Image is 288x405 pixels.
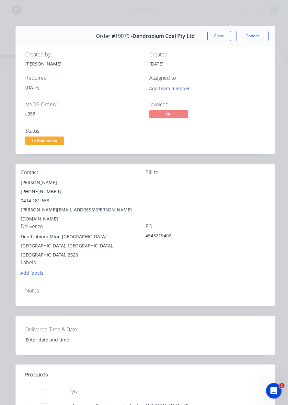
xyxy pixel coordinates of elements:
div: Dendrobium Mine [GEOGRAPHIC_DATA][GEOGRAPHIC_DATA], [GEOGRAPHIC_DATA], [GEOGRAPHIC_DATA], 2526 [21,232,145,259]
div: Invoiced [149,101,266,108]
button: Options [236,31,269,41]
span: Order #19079 - [96,33,132,39]
div: Dendrobium Mine [GEOGRAPHIC_DATA] [21,232,145,241]
button: Add labels [17,268,47,277]
span: 1 [279,383,284,388]
div: [PERSON_NAME][EMAIL_ADDRESS][PERSON_NAME][DOMAIN_NAME] [21,205,145,223]
div: Assigned to [149,75,266,81]
div: [PERSON_NAME] [21,178,145,187]
span: No [149,110,188,118]
div: [PHONE_NUMBER] [21,187,145,196]
div: Qty [54,385,93,398]
button: Close [207,31,231,41]
div: Products [25,371,48,379]
input: Enter date and time [21,335,102,345]
div: Bill to [145,169,270,175]
div: Status [25,128,142,134]
div: [PERSON_NAME][PHONE_NUMBER]0414 181 658[PERSON_NAME][EMAIL_ADDRESS][PERSON_NAME][DOMAIN_NAME] [21,178,145,223]
div: L053 [25,110,142,117]
div: Created [149,52,266,58]
div: Created by [25,52,142,58]
div: 0414 181 658 [21,196,145,205]
button: In Production [25,137,64,146]
div: [GEOGRAPHIC_DATA], [GEOGRAPHIC_DATA], [GEOGRAPHIC_DATA], 2526 [21,241,145,259]
div: Labels [21,259,145,266]
span: [DATE] [25,84,40,90]
button: Add team member [149,84,193,93]
div: Contact [21,169,145,175]
button: Add team member [145,84,193,93]
div: Notes [25,288,265,294]
div: 4543219402 [145,232,226,241]
span: In Production [25,137,64,145]
label: Delivered Time & Date [25,326,106,333]
iframe: Intercom live chat [266,383,282,399]
div: Required [25,75,142,81]
span: Dendrobium Coal Pty Ltd [132,33,195,39]
div: Deliver to [21,223,145,230]
div: [PERSON_NAME] [25,60,142,67]
span: [DATE] [149,61,164,67]
div: MYOB Order # [25,101,142,108]
div: PO [145,223,270,230]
